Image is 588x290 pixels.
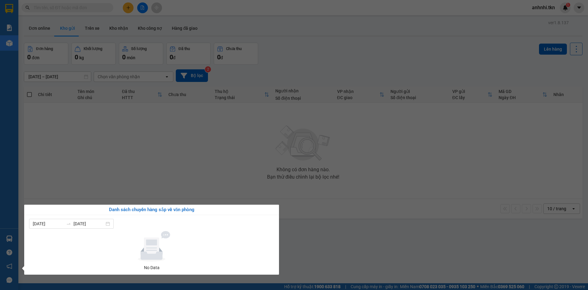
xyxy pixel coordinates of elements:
span: swap-right [66,221,71,226]
input: Từ ngày [33,220,64,227]
input: Đến ngày [73,220,104,227]
div: Danh sách chuyến hàng sắp về văn phòng [29,206,274,214]
div: No Data [32,264,272,271]
span: to [66,221,71,226]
